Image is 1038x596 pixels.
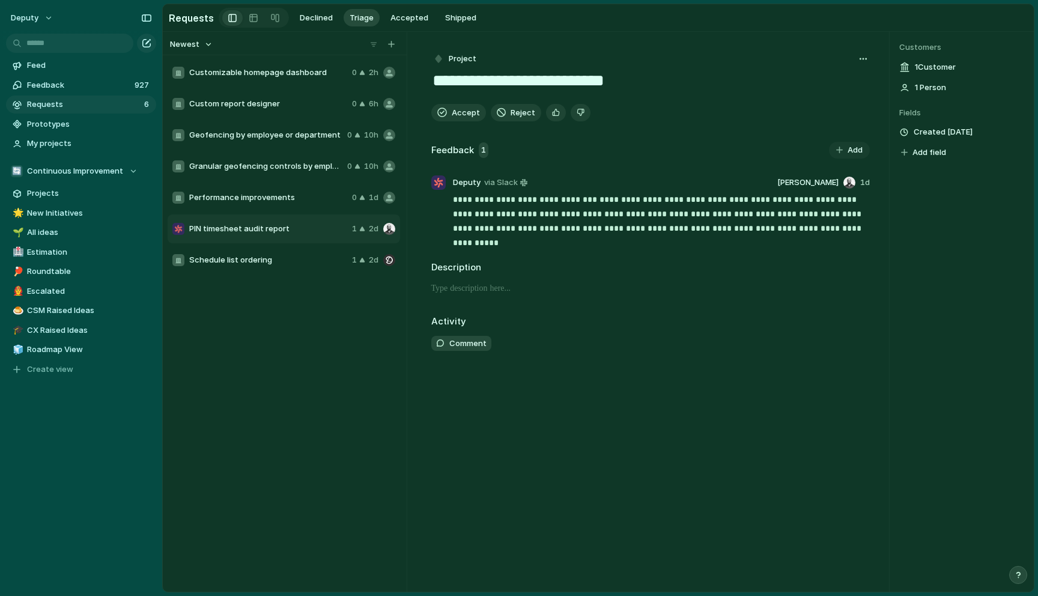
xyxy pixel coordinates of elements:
[11,246,23,258] button: 🏥
[899,107,1024,119] span: Fields
[431,51,478,67] button: Project
[431,104,486,122] button: Accept
[6,302,156,320] div: 🍮CSM Raised Ideas
[6,115,156,133] a: Prototypes
[11,266,23,278] button: 🏓
[189,98,347,110] span: Custom report designer
[27,227,152,239] span: All ideas
[6,243,156,261] a: 🏥Estimation
[848,144,863,156] span: Add
[170,38,199,50] span: Newest
[449,338,487,350] span: Comment
[168,37,214,52] button: Newest
[13,265,21,279] div: 🏓
[484,177,518,189] span: via Slack
[350,12,374,24] span: Triage
[189,192,347,204] span: Performance improvements
[914,126,973,138] span: Created [DATE]
[294,9,339,27] button: Declined
[11,207,23,219] button: 🌟
[352,223,357,235] span: 1
[11,165,23,177] div: 🔄
[11,305,23,317] button: 🍮
[189,160,342,172] span: Granular geofencing controls by employee or department
[13,206,21,220] div: 🌟
[27,59,152,71] span: Feed
[11,324,23,336] button: 🎓
[344,9,380,27] button: Triage
[511,107,535,119] span: Reject
[189,254,347,266] span: Schedule list ordering
[6,96,156,114] a: Requests6
[11,285,23,297] button: 👨‍🚒
[899,145,948,160] button: Add field
[915,61,956,73] span: 1 Customer
[5,8,59,28] button: deputy
[189,223,347,235] span: PIN timesheet audit report
[6,321,156,339] div: 🎓CX Raised Ideas
[13,245,21,259] div: 🏥
[491,104,541,122] button: Reject
[11,227,23,239] button: 🌱
[352,254,357,266] span: 1
[347,160,352,172] span: 0
[13,284,21,298] div: 👨‍🚒
[452,107,480,119] span: Accept
[777,177,839,189] span: [PERSON_NAME]
[445,12,476,24] span: Shipped
[27,79,131,91] span: Feedback
[431,144,474,157] h2: Feedback
[860,177,870,189] span: 1d
[369,223,378,235] span: 2d
[27,285,152,297] span: Escalated
[27,99,141,111] span: Requests
[912,147,946,159] span: Add field
[144,99,151,111] span: 6
[27,187,152,199] span: Projects
[479,142,488,158] span: 1
[899,41,1024,53] span: Customers
[431,315,466,329] h2: Activity
[6,76,156,94] a: Feedback927
[369,192,378,204] span: 1d
[27,324,152,336] span: CX Raised Ideas
[27,165,123,177] span: Continuous Improvement
[27,305,152,317] span: CSM Raised Ideas
[13,343,21,357] div: 🧊
[352,67,357,79] span: 0
[364,129,378,141] span: 10h
[169,11,214,25] h2: Requests
[439,9,482,27] button: Shipped
[27,344,152,356] span: Roadmap View
[6,360,156,379] button: Create view
[6,223,156,242] a: 🌱All ideas
[369,254,378,266] span: 2d
[11,344,23,356] button: 🧊
[27,266,152,278] span: Roundtable
[27,207,152,219] span: New Initiatives
[6,204,156,222] a: 🌟New Initiatives
[27,246,152,258] span: Estimation
[13,226,21,240] div: 🌱
[6,184,156,202] a: Projects
[27,138,152,150] span: My projects
[347,129,352,141] span: 0
[482,175,530,190] a: via Slack
[6,282,156,300] a: 👨‍🚒Escalated
[6,162,156,180] button: 🔄Continuous Improvement
[11,12,38,24] span: deputy
[431,261,870,275] h2: Description
[27,118,152,130] span: Prototypes
[369,98,378,110] span: 6h
[6,56,156,74] a: Feed
[369,67,378,79] span: 2h
[13,304,21,318] div: 🍮
[189,129,342,141] span: Geofencing by employee or department
[135,79,151,91] span: 927
[364,160,378,172] span: 10h
[384,9,434,27] button: Accepted
[390,12,428,24] span: Accepted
